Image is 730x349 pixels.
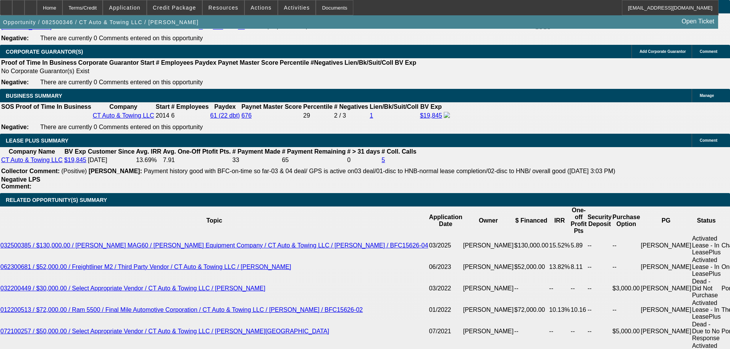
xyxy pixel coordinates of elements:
a: 072100257 / $50,000.00 / Select Appropriate Vendor / CT Auto & Towing LLC / [PERSON_NAME][GEOGRAP... [0,328,329,334]
span: Manage [700,93,714,98]
b: Company [110,103,138,110]
a: 032500385 / $130,000.00 / [PERSON_NAME] MAG60 / [PERSON_NAME] Equipment Company / CT Auto & Towin... [0,242,428,249]
b: Negative LPS Comment: [1,176,40,190]
b: [PERSON_NAME]: [89,168,142,174]
td: -- [587,278,612,299]
th: One-off Profit Pts [570,206,587,235]
th: Security Deposit [587,206,612,235]
td: [PERSON_NAME] [640,321,692,342]
b: Start [156,103,169,110]
b: # > 31 days [347,148,380,155]
b: Lien/Bk/Suit/Coll [370,103,418,110]
td: No Corporate Guarantor(s) Exist [1,67,420,75]
b: Company Name [9,148,55,155]
a: $19,845 [64,157,86,163]
td: -- [514,321,549,342]
td: -- [587,235,612,256]
td: 33 [232,156,281,164]
td: $3,000.00 [612,278,640,299]
td: 01/2022 [428,299,463,321]
td: Activated Lease - In LeasePlus [692,256,721,278]
td: 65 [282,156,346,164]
b: Collector Comment: [1,168,60,174]
b: Negative: [1,124,29,130]
a: CT Auto & Towing LLC [1,157,62,163]
span: Activities [284,5,310,11]
td: [PERSON_NAME] [640,299,692,321]
a: 062300681 / $52,000.00 / Freightliner M2 / Third Party Vendor / CT Auto & Towing LLC / [PERSON_NAME] [0,264,291,270]
td: 7.91 [162,156,231,164]
td: $130,000.00 [514,235,549,256]
td: 8.11 [570,256,587,278]
span: Opportunity / 082500346 / CT Auto & Towing LLC / [PERSON_NAME] [3,19,198,25]
b: Paydex [214,103,236,110]
span: BUSINESS SUMMARY [6,93,62,99]
button: Actions [245,0,277,15]
span: Payment history good with BFC-on-time so far-03 & 04 deal/ GPS is active on03 deal/01-disc to HNB... [144,168,615,174]
th: IRR [549,206,570,235]
b: # Negatives [334,103,368,110]
b: # Payment Made [232,148,280,155]
td: 0 [347,156,381,164]
b: Avg. One-Off Ptofit Pts. [163,148,231,155]
span: CORPORATE GUARANTOR(S) [6,49,83,55]
td: [PERSON_NAME] [640,235,692,256]
b: Avg. IRR [136,148,161,155]
td: 13.69% [136,156,162,164]
button: Credit Package [147,0,202,15]
span: There are currently 0 Comments entered on this opportunity [40,35,203,41]
td: 10.16 [570,299,587,321]
button: Application [103,0,146,15]
b: Paynet Master Score [241,103,302,110]
td: -- [612,256,640,278]
b: BV Exp [64,148,86,155]
td: 13.82% [549,256,570,278]
span: 6 [171,112,175,119]
th: Proof of Time In Business [15,103,92,111]
b: # Payment Remaining [282,148,346,155]
td: -- [570,278,587,299]
th: $ Financed [514,206,549,235]
th: SOS [1,103,15,111]
td: 5.89 [570,235,587,256]
b: BV Exp [420,103,442,110]
td: [PERSON_NAME] [640,256,692,278]
span: Resources [208,5,238,11]
b: # Employees [156,59,194,66]
td: -- [549,278,570,299]
a: $19,845 [420,112,442,119]
span: There are currently 0 Comments entered on this opportunity [40,79,203,85]
b: BV Exp [395,59,416,66]
span: Credit Package [153,5,196,11]
td: Dead - Due to No Response [692,321,721,342]
th: Application Date [428,206,463,235]
td: Activated Lease - In LeasePlus [692,299,721,321]
span: Add Corporate Guarantor [640,49,686,54]
td: [PERSON_NAME] [463,235,514,256]
span: LEASE PLUS SUMMARY [6,138,69,144]
span: Actions [251,5,272,11]
td: [PERSON_NAME] [463,256,514,278]
td: $5,000.00 [612,321,640,342]
span: (Positive) [61,168,87,174]
a: 032200449 / $30,000.00 / Select Appropriate Vendor / CT Auto & Towing LLC / [PERSON_NAME] [0,285,265,292]
td: [PERSON_NAME] [463,278,514,299]
th: Proof of Time In Business [1,59,77,67]
span: RELATED OPPORTUNITY(S) SUMMARY [6,197,107,203]
th: Owner [463,206,514,235]
b: Negative: [1,79,29,85]
td: $52,000.00 [514,256,549,278]
td: -- [612,299,640,321]
td: 03/2025 [428,235,463,256]
b: Percentile [303,103,332,110]
span: Comment [700,138,717,143]
td: -- [612,235,640,256]
td: -- [549,321,570,342]
a: 012200513 / $72,000.00 / Ram 5500 / Final Mile Automotive Corporation / CT Auto & Towing LLC / [P... [0,306,363,313]
td: [PERSON_NAME] [463,321,514,342]
th: Purchase Option [612,206,640,235]
td: -- [570,321,587,342]
td: [PERSON_NAME] [463,299,514,321]
b: # Employees [171,103,209,110]
div: 29 [303,112,332,119]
